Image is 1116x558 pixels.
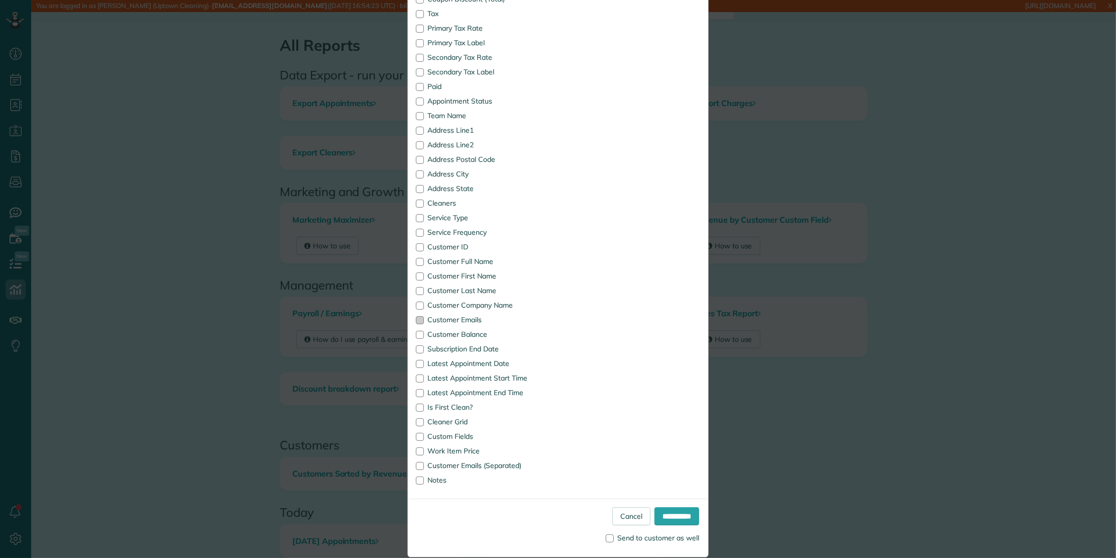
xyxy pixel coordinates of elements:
label: Service Frequency [416,229,550,236]
label: Subscription End Date [416,345,550,352]
label: Team Name [416,112,550,119]
label: Is First Clean? [416,404,550,411]
label: Customer Last Name [416,287,550,294]
label: Secondary Tax Label [416,68,550,75]
label: Service Type [416,214,550,221]
label: Appointment Status [416,98,550,105]
label: Customer Emails [416,316,550,323]
label: Address City [416,170,550,177]
label: Address State [416,185,550,192]
label: Cleaner Grid [416,418,550,425]
label: Paid [416,83,550,90]
label: Customer Emails (Separated) [416,462,550,469]
label: Latest Appointment Start Time [416,375,550,382]
span: Send to customer as well [617,533,699,542]
label: Primary Tax Rate [416,25,550,32]
label: Tax [416,10,550,17]
label: Customer Company Name [416,302,550,309]
label: Address Postal Code [416,156,550,163]
label: Latest Appointment End Time [416,389,550,396]
label: Cleaners [416,200,550,207]
label: Custom Fields [416,433,550,440]
label: Notes [416,477,550,484]
label: Primary Tax Label [416,39,550,46]
label: Customer Balance [416,331,550,338]
label: Latest Appointment Date [416,360,550,367]
label: Customer Full Name [416,258,550,265]
label: Customer First Name [416,272,550,280]
label: Secondary Tax Rate [416,54,550,61]
label: Address Line2 [416,141,550,148]
label: Customer ID [416,243,550,250]
label: Work Item Price [416,447,550,454]
a: Cancel [612,507,650,525]
label: Address Line1 [416,127,550,134]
